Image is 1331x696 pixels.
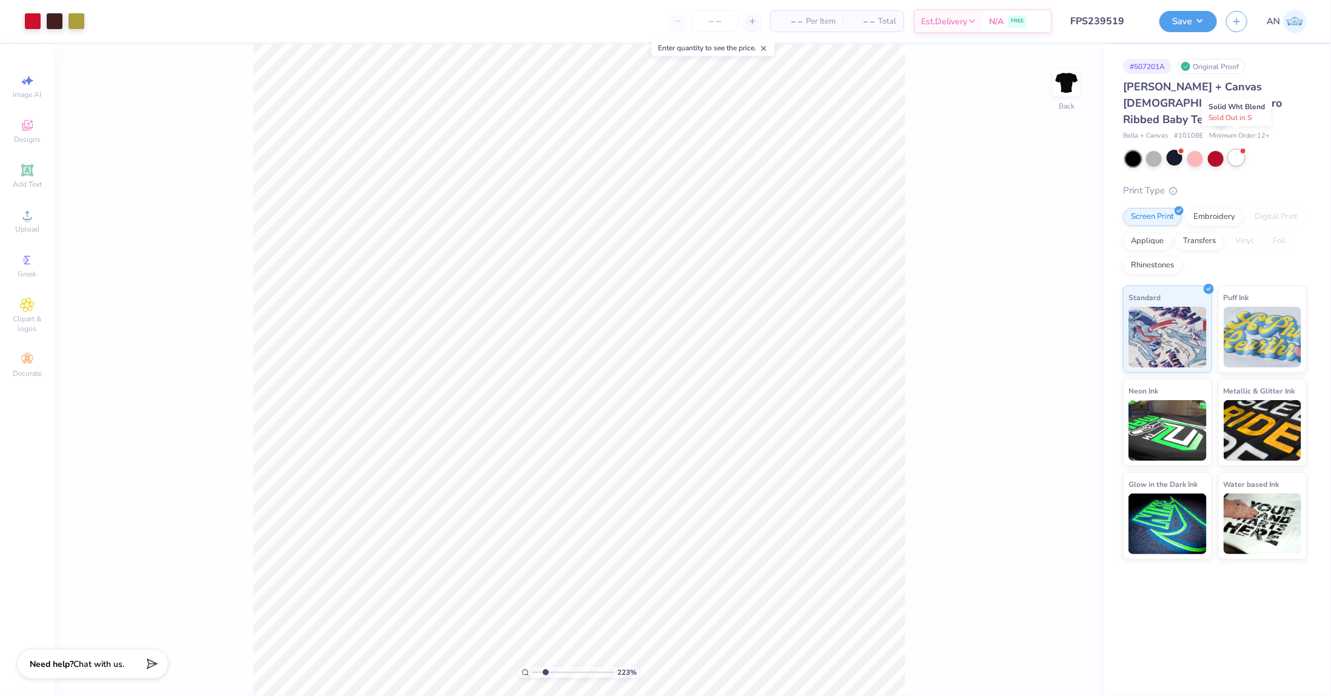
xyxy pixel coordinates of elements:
img: Neon Ink [1128,400,1207,461]
strong: Need help? [30,658,73,670]
img: Metallic & Glitter Ink [1224,400,1302,461]
div: Original Proof [1178,59,1246,74]
button: Save [1159,11,1217,32]
span: Chat with us. [73,658,124,670]
div: Transfers [1175,232,1224,250]
img: Glow in the Dark Ink [1128,494,1207,554]
div: Rhinestones [1123,256,1182,275]
div: Solid Wht Blend [1202,98,1272,126]
div: Vinyl [1227,232,1261,250]
span: 223 % [617,667,637,678]
span: Clipart & logos [6,314,49,333]
span: Est. Delivery [921,15,967,28]
span: Sold Out in S [1209,113,1252,122]
span: Total [878,15,896,28]
span: Designs [14,135,41,144]
span: – – [850,15,874,28]
input: Untitled Design [1061,9,1150,33]
span: Decorate [13,369,42,378]
span: AN [1267,15,1280,28]
span: Neon Ink [1128,384,1158,397]
div: Digital Print [1247,208,1306,226]
input: – – [691,10,739,32]
span: Standard [1128,291,1161,304]
span: Upload [15,224,39,234]
img: Standard [1128,307,1207,367]
span: Puff Ink [1224,291,1249,304]
span: Bella + Canvas [1123,131,1168,141]
img: Water based Ink [1224,494,1302,554]
span: Image AI [13,90,42,99]
div: Applique [1123,232,1172,250]
a: AN [1267,10,1307,33]
div: Enter quantity to see the price. [652,39,775,56]
span: Water based Ink [1224,478,1279,490]
span: Add Text [13,179,42,189]
div: Back [1059,101,1075,112]
div: Embroidery [1185,208,1243,226]
div: # 507201A [1123,59,1172,74]
img: Back [1054,70,1079,95]
span: Metallic & Glitter Ink [1224,384,1295,397]
span: [PERSON_NAME] + Canvas [DEMOGRAPHIC_DATA]' Micro Ribbed Baby Tee [1123,79,1282,127]
span: FREE [1011,17,1024,25]
span: N/A [989,15,1004,28]
div: Foil [1265,232,1293,250]
div: Print Type [1123,184,1307,198]
img: Puff Ink [1224,307,1302,367]
div: Screen Print [1123,208,1182,226]
span: – – [778,15,802,28]
img: Arlo Noche [1283,10,1307,33]
span: Glow in the Dark Ink [1128,478,1198,490]
span: Minimum Order: 12 + [1209,131,1270,141]
span: Greek [18,269,37,279]
span: Per Item [806,15,836,28]
span: # 1010BE [1174,131,1203,141]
